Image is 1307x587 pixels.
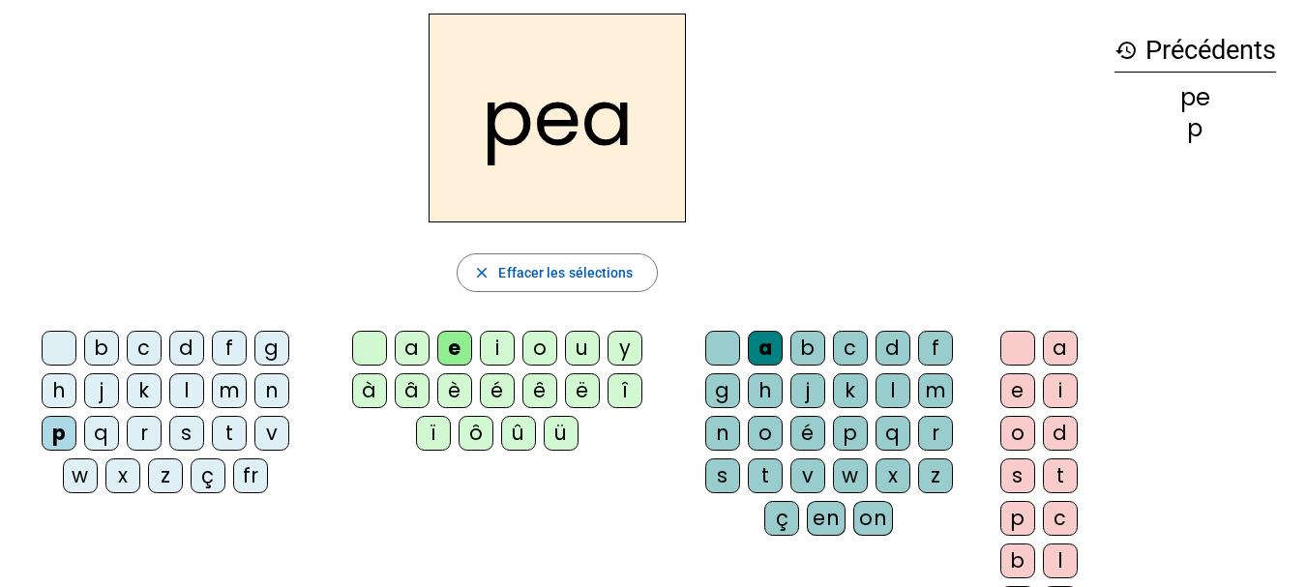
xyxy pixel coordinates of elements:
div: n [254,373,289,408]
div: a [395,331,430,366]
div: è [437,373,472,408]
div: p [1000,501,1035,536]
mat-icon: history [1114,39,1138,62]
div: pe [1114,86,1276,109]
div: j [84,373,119,408]
div: b [790,331,825,366]
div: e [437,331,472,366]
div: ü [544,416,579,451]
div: o [522,331,557,366]
div: w [63,458,98,493]
div: m [212,373,247,408]
div: ç [764,501,799,536]
div: k [833,373,868,408]
div: f [918,331,953,366]
mat-icon: close [473,264,490,281]
div: y [608,331,642,366]
div: ë [565,373,600,408]
div: â [395,373,430,408]
div: g [705,373,740,408]
div: n [705,416,740,451]
div: î [608,373,642,408]
div: ê [522,373,557,408]
div: p [1114,117,1276,140]
div: h [42,373,76,408]
div: j [790,373,825,408]
div: g [254,331,289,366]
div: l [1043,543,1078,578]
div: z [918,458,953,493]
div: i [480,331,515,366]
div: m [918,373,953,408]
div: x [105,458,140,493]
span: Effacer les sélections [498,261,633,284]
div: s [1000,458,1035,493]
div: r [918,416,953,451]
div: t [1043,458,1078,493]
div: é [790,416,825,451]
button: Effacer les sélections [457,253,657,292]
div: p [42,416,76,451]
div: a [1043,331,1078,366]
div: on [853,501,893,536]
div: l [169,373,204,408]
div: p [833,416,868,451]
div: ç [191,458,225,493]
div: é [480,373,515,408]
div: s [169,416,204,451]
div: d [1043,416,1078,451]
div: l [876,373,910,408]
div: b [1000,543,1035,578]
div: c [833,331,868,366]
div: fr [233,458,268,493]
div: ï [416,416,451,451]
div: q [84,416,119,451]
div: x [876,458,910,493]
div: à [352,373,387,408]
div: d [876,331,910,366]
h3: Précédents [1114,29,1276,73]
div: t [748,458,783,493]
div: e [1000,373,1035,408]
div: s [705,458,740,493]
div: c [127,331,162,366]
div: v [254,416,289,451]
div: i [1043,373,1078,408]
div: r [127,416,162,451]
div: c [1043,501,1078,536]
div: en [807,501,846,536]
div: o [748,416,783,451]
div: b [84,331,119,366]
div: o [1000,416,1035,451]
div: f [212,331,247,366]
div: q [876,416,910,451]
div: ô [459,416,493,451]
h2: pea [429,14,686,222]
div: v [790,458,825,493]
div: d [169,331,204,366]
div: a [748,331,783,366]
div: w [833,458,868,493]
div: u [565,331,600,366]
div: t [212,416,247,451]
div: û [501,416,536,451]
div: z [148,458,183,493]
div: h [748,373,783,408]
div: k [127,373,162,408]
